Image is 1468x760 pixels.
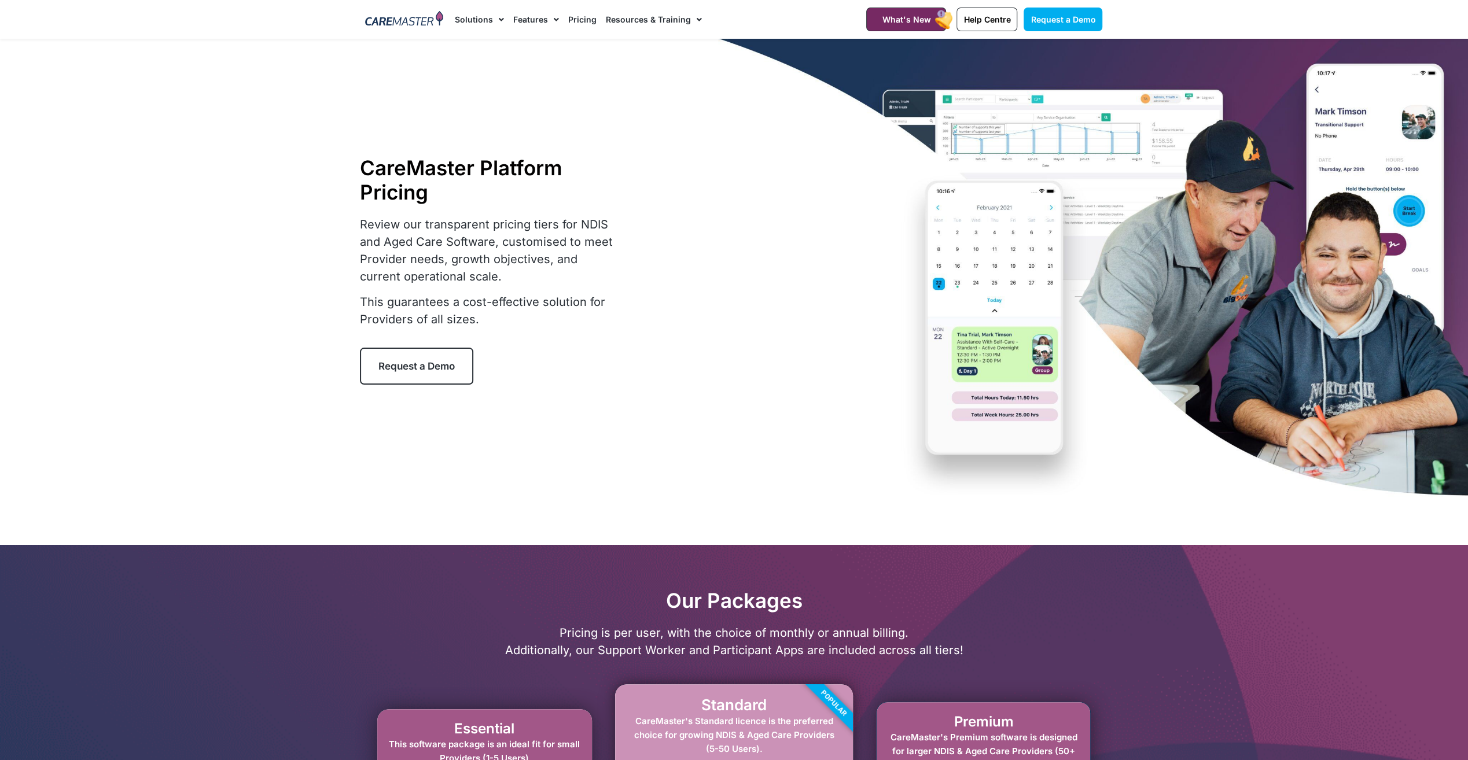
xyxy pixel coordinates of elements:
h2: Standard [627,696,841,714]
h2: Our Packages [360,588,1109,613]
p: This guarantees a cost-effective solution for Providers of all sizes. [360,293,617,328]
span: Request a Demo [378,360,455,372]
a: Request a Demo [1024,8,1102,31]
h2: Essential [389,721,580,737]
p: Review our transparent pricing tiers for NDIS and Aged Care Software, customised to meet Provider... [360,216,617,285]
img: CareMaster Logo [365,11,443,28]
a: What's New [866,8,946,31]
p: Pricing is per user, with the choice of monthly or annual billing. Additionally, our Support Work... [360,624,1109,659]
span: Help Centre [963,14,1010,24]
a: Request a Demo [360,348,473,385]
h1: CareMaster Platform Pricing [360,156,617,204]
a: Help Centre [956,8,1017,31]
h2: Premium [888,714,1079,731]
span: What's New [882,14,930,24]
span: CareMaster's Standard licence is the preferred choice for growing NDIS & Aged Care Providers (5-5... [634,715,834,754]
span: Request a Demo [1031,14,1095,24]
